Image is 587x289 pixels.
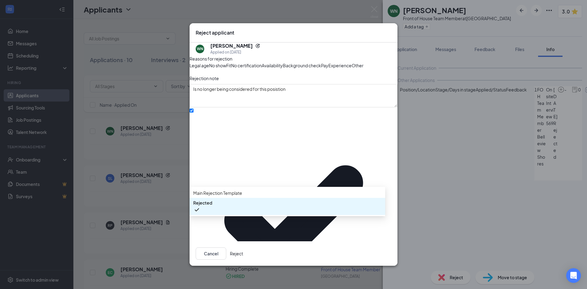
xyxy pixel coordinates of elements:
[230,247,243,260] button: Reject
[190,56,232,61] span: Reasons for rejection
[190,62,209,69] span: Legal age
[196,29,234,36] h3: Reject applicant
[197,46,203,51] div: WN
[352,62,364,69] span: Other
[196,247,226,260] button: Cancel
[193,206,201,213] svg: Checkmark
[190,84,397,107] textarea: Is no longer being considered for this posistion
[231,62,262,69] span: No certification
[190,76,219,81] span: Rejection note
[328,62,352,69] span: Experience
[226,62,231,69] span: Fit
[321,62,328,69] span: Pay
[262,62,283,69] span: Availability
[209,62,226,69] span: No show
[193,190,242,196] span: Main Rejection Template
[210,43,253,49] h5: [PERSON_NAME]
[283,62,321,69] span: Background check
[193,199,212,206] span: Rejected
[210,49,260,55] div: Applied on [DATE]
[255,43,260,48] svg: Reapply
[566,268,581,283] div: Open Intercom Messenger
